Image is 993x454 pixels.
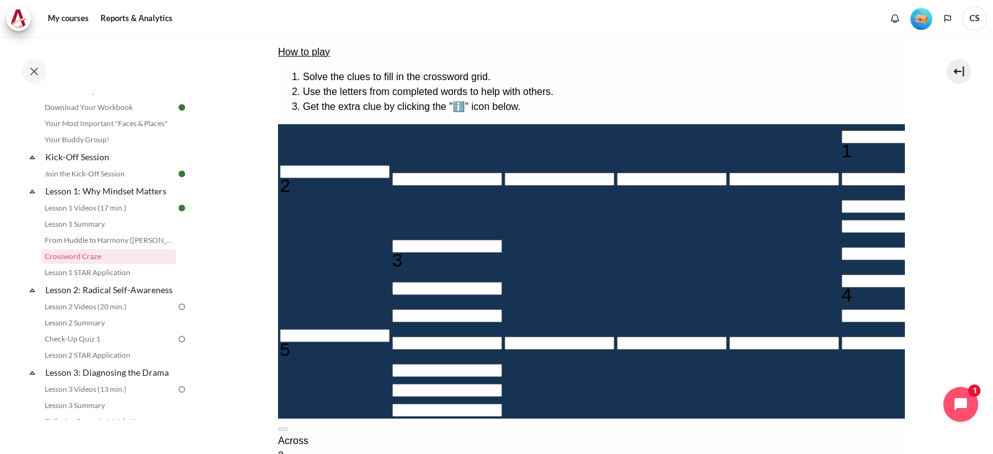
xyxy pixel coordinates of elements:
[176,202,187,214] img: Done
[26,151,38,163] span: Collapse
[26,284,38,296] span: Collapse
[41,116,176,131] a: Your Most Important "Faces & Places"
[10,9,27,28] img: Architeck
[1,160,112,179] td: Empty
[26,185,38,197] span: Collapse
[451,200,562,234] td: Empty
[176,334,187,345] img: To do
[2,307,112,322] div: 5
[338,91,449,124] td: Empty
[41,299,176,314] a: Lesson 2 Videos (20 min.)
[564,109,673,124] div: 1
[905,7,937,30] a: Level #1
[1,200,112,234] td: Empty
[41,201,176,216] a: Lesson 1 Videos (17 min.)
[176,102,187,113] img: Done
[1,364,112,383] td: Empty
[886,9,904,28] div: Show notification window with no new notifications
[41,132,176,147] a: Your Buddy Group!
[43,6,93,31] a: My courses
[451,91,562,124] td: Empty
[226,344,337,363] td: Empty
[1,344,112,363] td: Empty
[176,168,187,179] img: Done
[938,9,957,28] button: Languages
[114,180,225,199] td: Empty
[43,364,176,381] a: Lesson 3: Diagnosing the Drama
[226,324,337,343] td: Empty
[1,235,112,268] td: Empty
[451,160,562,179] td: Empty
[96,6,177,31] a: Reports & Analytics
[41,348,176,363] a: Lesson 2 STAR Application
[41,217,176,232] a: Lesson 1 Summary
[114,160,225,179] td: Empty
[43,183,176,199] a: Lesson 1: Why Mindset Matters
[338,364,449,383] td: Empty
[962,6,987,31] span: CS
[338,160,449,179] td: Empty
[41,249,176,264] a: Crossword Craze
[226,364,337,383] td: Empty
[338,324,449,343] td: Empty
[451,364,562,383] td: Empty
[41,398,176,413] a: Lesson 3 Summary
[451,180,562,199] td: Empty
[41,316,176,330] a: Lesson 2 Summary
[910,8,932,30] img: Level #1
[1,180,112,199] td: Empty
[26,366,38,379] span: Collapse
[43,148,176,165] a: Kick-Off Session
[231,437,241,441] button: Open extra clue for 2 Across. The established set of attitudes held by someone.
[41,382,176,397] a: Lesson 3 Videos (13 min.)
[564,253,673,268] div: 4
[226,180,337,199] td: Empty
[451,324,562,343] td: Empty
[338,235,449,268] td: Empty
[41,332,176,347] a: Check-Up Quiz 1
[563,364,674,383] td: Empty
[41,265,176,280] a: Lesson 1 STAR Application
[114,218,224,233] div: 3
[226,200,337,234] td: Empty
[6,6,37,31] a: Architeck Architeck
[338,200,449,234] td: Empty
[41,100,176,115] a: Download Your Workbook
[338,270,449,288] td: Empty
[962,6,987,31] a: User menu
[43,281,176,298] a: Lesson 2: Radical Self-Awareness
[41,414,176,429] a: Collusion Scenario Match-Up
[226,270,337,288] td: Empty
[338,180,449,199] td: Empty
[563,344,674,363] td: Empty
[41,233,176,248] a: From Huddle to Harmony ([PERSON_NAME]'s Story)
[1,324,112,343] td: Empty
[451,344,562,363] td: Empty
[2,143,112,158] div: 2
[176,384,187,395] img: To do
[451,270,562,288] td: Empty
[338,344,449,363] td: Empty
[910,7,932,30] div: Level #1
[41,166,176,181] a: Join the Kick-Off Session
[563,324,674,343] td: Empty
[451,235,562,268] td: Empty
[226,235,337,268] td: Empty
[226,160,337,179] td: Empty
[218,430,231,441] span: (7)
[176,301,187,312] img: To do
[1,270,112,288] td: Empty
